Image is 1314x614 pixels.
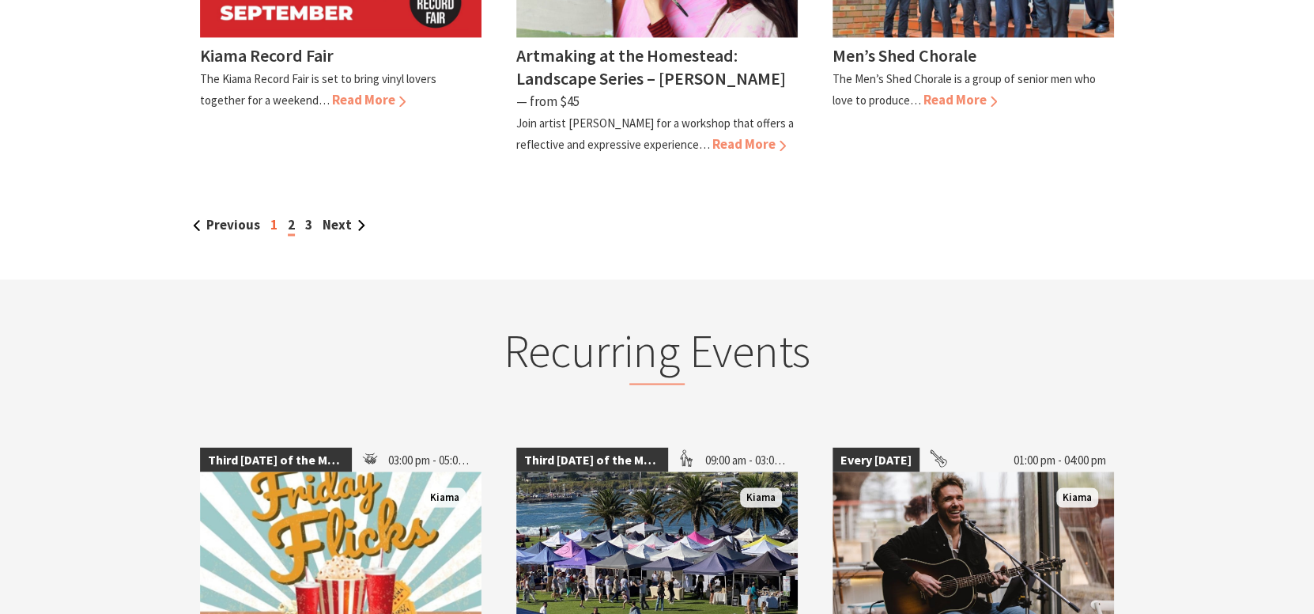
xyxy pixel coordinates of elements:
[923,91,997,108] span: Read More
[833,44,976,66] h4: Men’s Shed Chorale
[380,447,481,472] span: 03:00 pm - 05:00 pm
[323,216,365,233] a: Next
[1006,447,1114,472] span: 01:00 pm - 04:00 pm
[305,216,312,233] a: 3
[697,447,798,472] span: 09:00 am - 03:00 pm
[347,323,967,385] h2: Recurring Events
[288,216,295,236] span: 2
[833,447,919,472] span: Every [DATE]
[740,487,782,507] span: Kiama
[332,91,406,108] span: Read More
[833,71,1096,108] p: The Men’s Shed Chorale is a group of senior men who love to produce…
[200,44,334,66] h4: Kiama Record Fair
[516,93,580,110] span: ⁠— from $45
[200,447,352,472] span: Third [DATE] of the Month
[516,44,786,89] h4: Artmaking at the Homestead: Landscape Series – [PERSON_NAME]
[200,71,436,108] p: The Kiama Record Fair is set to bring vinyl lovers together for a weekend…
[712,135,786,153] span: Read More
[1056,487,1098,507] span: Kiama
[516,116,794,152] p: Join artist [PERSON_NAME] for a workshop that offers a reflective and expressive experience…
[424,487,466,507] span: Kiama
[193,216,260,233] a: Previous
[270,216,278,233] a: 1
[516,447,668,472] span: Third [DATE] of the Month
